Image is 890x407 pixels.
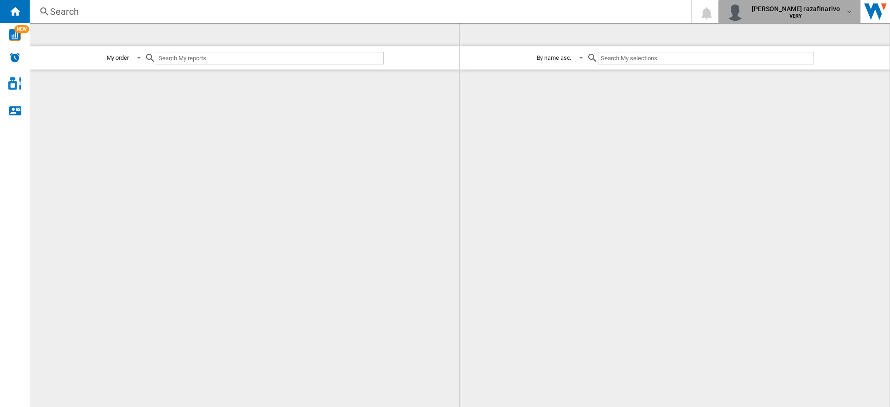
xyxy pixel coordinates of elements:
span: [PERSON_NAME] razafinarivo [752,4,840,13]
input: Search My selections [598,52,814,64]
span: NEW [14,25,29,33]
img: wise-card.svg [9,29,21,41]
input: Search My reports [156,52,384,64]
div: Search [50,5,667,18]
div: My order [107,54,129,61]
img: profile.jpg [726,2,744,21]
div: By name asc. [537,54,572,61]
b: VERY [789,13,802,19]
img: alerts-logo.svg [9,52,20,63]
img: cosmetic-logo.svg [8,77,21,90]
